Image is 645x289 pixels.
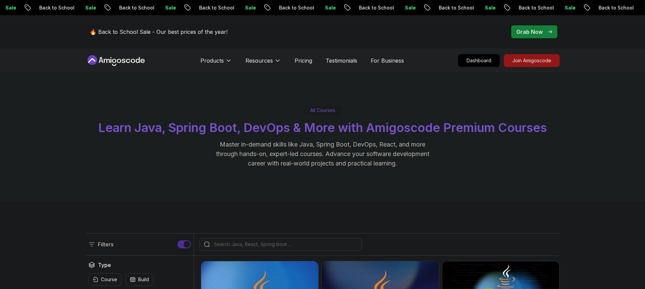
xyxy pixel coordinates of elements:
[494,4,540,11] p: Back to School
[460,4,482,11] p: Sale
[326,57,357,65] a: Testimonials
[15,4,61,11] p: Back to School
[98,261,111,269] h2: Type
[504,54,559,67] p: Join Amigoscode
[90,28,228,36] p: 🔥 Back to School Sale - Our best prices of the year!
[458,54,499,67] p: Dashboard
[295,57,312,65] a: Pricing
[380,4,402,11] p: Sale
[213,241,358,248] input: Search Java, React, Spring boot ...
[98,240,113,248] p: Filters
[620,4,642,11] p: Sale
[94,4,141,11] p: Back to School
[516,28,543,36] p: Grab Now
[334,4,380,11] p: Back to School
[98,120,547,135] span: Learn Java, Spring Boot, DevOps & More with Amigoscode Premium Courses
[200,57,232,70] button: Products
[174,4,220,11] p: Back to School
[504,54,560,67] a: Join Amigoscode
[245,57,281,70] button: Resources
[88,273,122,286] button: Course
[220,4,242,11] p: Sale
[141,4,162,11] p: Sale
[310,107,335,114] p: All Courses
[540,4,562,11] p: Sale
[458,54,500,67] a: Dashboard
[574,4,620,11] p: Back to School
[61,4,82,11] p: Sale
[126,273,153,286] button: Build
[209,140,436,168] p: Master in-demand skills like Java, Spring Boot, DevOps, React, and more through hands-on, expert-...
[245,57,273,65] p: Resources
[414,4,460,11] p: Back to School
[200,57,224,65] p: Products
[138,276,149,283] p: Build
[101,276,117,283] p: Course
[300,4,322,11] p: Sale
[371,57,404,65] a: For Business
[254,4,300,11] p: Back to School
